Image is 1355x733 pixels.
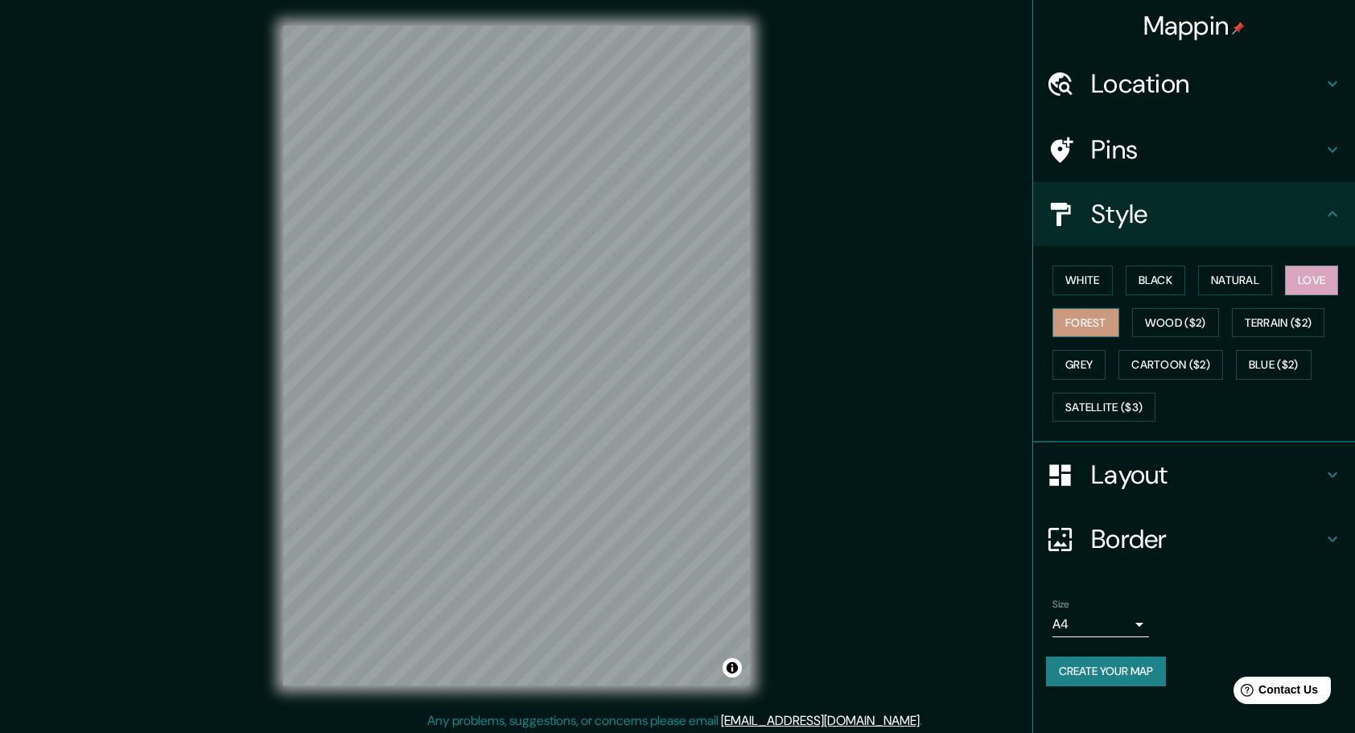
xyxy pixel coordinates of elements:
[1091,68,1323,100] h4: Location
[922,711,925,731] div: .
[1198,266,1272,295] button: Natural
[1212,670,1337,715] iframe: Help widget launcher
[1091,198,1323,230] h4: Style
[1143,10,1246,42] h4: Mappin
[1091,459,1323,491] h4: Layout
[721,712,920,729] a: [EMAIL_ADDRESS][DOMAIN_NAME]
[1033,51,1355,116] div: Location
[1052,308,1119,338] button: Forest
[1052,598,1069,612] label: Size
[1091,134,1323,166] h4: Pins
[1052,350,1106,380] button: Grey
[1052,393,1155,422] button: Satellite ($3)
[1052,612,1149,637] div: A4
[1052,266,1113,295] button: White
[1126,266,1186,295] button: Black
[723,658,742,677] button: Toggle attribution
[1033,117,1355,182] div: Pins
[1033,507,1355,571] div: Border
[1046,657,1166,686] button: Create your map
[283,26,750,686] canvas: Map
[1091,523,1323,555] h4: Border
[1236,350,1312,380] button: Blue ($2)
[1118,350,1223,380] button: Cartoon ($2)
[427,711,922,731] p: Any problems, suggestions, or concerns please email .
[925,711,928,731] div: .
[1033,182,1355,246] div: Style
[1132,308,1219,338] button: Wood ($2)
[1232,308,1325,338] button: Terrain ($2)
[1285,266,1338,295] button: Love
[1232,22,1245,35] img: pin-icon.png
[1033,443,1355,507] div: Layout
